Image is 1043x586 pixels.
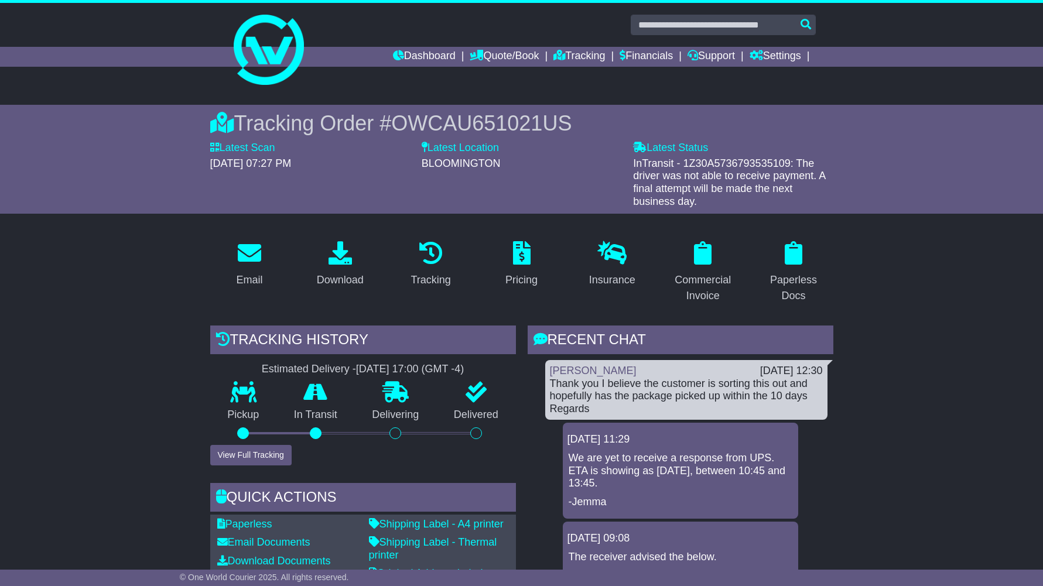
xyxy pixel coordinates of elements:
[436,409,516,421] p: Delivered
[582,237,643,292] a: Insurance
[567,532,794,545] div: [DATE] 09:08
[210,409,277,421] p: Pickup
[210,325,516,357] div: Tracking history
[620,47,673,67] a: Financials
[633,142,708,155] label: Latest Status
[750,47,801,67] a: Settings
[422,157,501,169] span: BLOOMINGTON
[210,483,516,515] div: Quick Actions
[210,157,292,169] span: [DATE] 07:27 PM
[309,237,371,292] a: Download
[236,272,262,288] div: Email
[217,536,310,548] a: Email Documents
[276,409,355,421] p: In Transit
[403,237,458,292] a: Tracking
[498,237,545,292] a: Pricing
[633,157,825,207] span: InTransit - 1Z30A5736793535109: The driver was not able to receive payment. A final attempt will ...
[762,272,826,304] div: Paperless Docs
[664,237,743,308] a: Commercial Invoice
[550,378,823,416] div: Thank you I believe the customer is sorting this out and hopefully has the package picked up with...
[688,47,735,67] a: Support
[356,363,464,376] div: [DATE] 17:00 (GMT -4)
[569,551,792,564] p: The receiver advised the below.
[470,47,539,67] a: Quote/Book
[589,272,635,288] div: Insurance
[569,496,792,509] p: -Jemma
[393,47,456,67] a: Dashboard
[210,111,833,136] div: Tracking Order #
[754,237,833,308] a: Paperless Docs
[369,567,483,579] a: Original Address Label
[671,272,735,304] div: Commercial Invoice
[760,365,823,378] div: [DATE] 12:30
[369,518,504,530] a: Shipping Label - A4 printer
[528,325,833,357] div: RECENT CHAT
[180,573,349,582] span: © One World Courier 2025. All rights reserved.
[505,272,538,288] div: Pricing
[391,111,572,135] span: OWCAU651021US
[217,555,331,567] a: Download Documents
[567,433,794,446] div: [DATE] 11:29
[317,272,364,288] div: Download
[422,142,499,155] label: Latest Location
[210,363,516,376] div: Estimated Delivery -
[210,445,292,465] button: View Full Tracking
[210,142,275,155] label: Latest Scan
[569,452,792,490] p: We are yet to receive a response from UPS. ETA is showing as [DATE], between 10:45 and 13:45.
[553,47,605,67] a: Tracking
[411,272,450,288] div: Tracking
[228,237,270,292] a: Email
[369,536,497,561] a: Shipping Label - Thermal printer
[217,518,272,530] a: Paperless
[355,409,437,421] p: Delivering
[550,365,637,376] a: [PERSON_NAME]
